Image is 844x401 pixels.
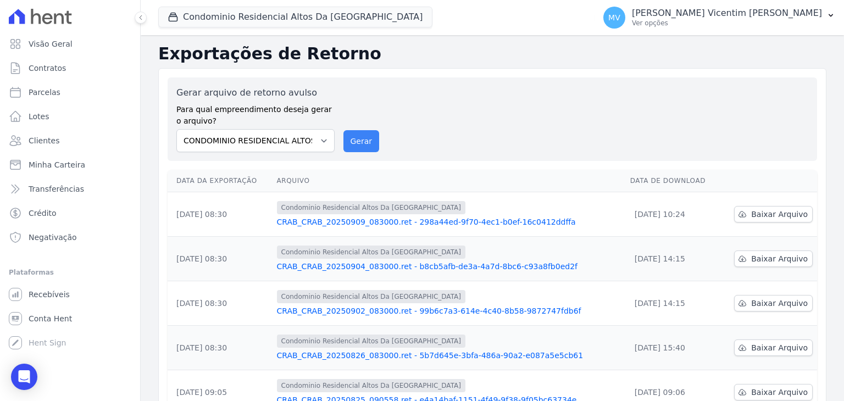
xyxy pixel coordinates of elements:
td: [DATE] 15:40 [626,326,720,370]
a: Parcelas [4,81,136,103]
td: [DATE] 14:15 [626,281,720,326]
span: Baixar Arquivo [751,209,808,220]
td: [DATE] 14:15 [626,237,720,281]
span: Clientes [29,135,59,146]
a: Negativação [4,226,136,248]
label: Para qual empreendimento deseja gerar o arquivo? [176,99,335,127]
a: Baixar Arquivo [734,339,813,356]
span: Conta Hent [29,313,72,324]
a: Clientes [4,130,136,152]
a: Lotes [4,105,136,127]
div: Open Intercom Messenger [11,364,37,390]
td: [DATE] 10:24 [626,192,720,237]
a: Visão Geral [4,33,136,55]
th: Data da Exportação [168,170,273,192]
span: Lotes [29,111,49,122]
a: CRAB_CRAB_20250826_083000.ret - 5b7d645e-3bfa-486a-90a2-e087a5e5cb61 [277,350,621,361]
a: Contratos [4,57,136,79]
a: CRAB_CRAB_20250902_083000.ret - 99b6c7a3-614e-4c40-8b58-9872747fdb6f [277,305,621,316]
td: [DATE] 08:30 [168,192,273,237]
p: [PERSON_NAME] Vicentim [PERSON_NAME] [632,8,822,19]
button: MV [PERSON_NAME] Vicentim [PERSON_NAME] Ver opções [595,2,844,33]
span: Negativação [29,232,77,243]
label: Gerar arquivo de retorno avulso [176,86,335,99]
span: Transferências [29,183,84,194]
span: Condominio Residencial Altos Da [GEOGRAPHIC_DATA] [277,335,465,348]
a: Transferências [4,178,136,200]
span: Contratos [29,63,66,74]
div: Plataformas [9,266,131,279]
button: Condominio Residencial Altos Da [GEOGRAPHIC_DATA] [158,7,432,27]
button: Gerar [343,130,380,152]
a: Minha Carteira [4,154,136,176]
p: Ver opções [632,19,822,27]
a: Recebíveis [4,283,136,305]
span: Baixar Arquivo [751,387,808,398]
span: Condominio Residencial Altos Da [GEOGRAPHIC_DATA] [277,246,465,259]
a: Baixar Arquivo [734,206,813,222]
span: MV [608,14,620,21]
a: CRAB_CRAB_20250904_083000.ret - b8cb5afb-de3a-4a7d-8bc6-c93a8fb0ed2f [277,261,621,272]
a: Conta Hent [4,308,136,330]
span: Minha Carteira [29,159,85,170]
a: Baixar Arquivo [734,250,813,267]
td: [DATE] 08:30 [168,326,273,370]
th: Data de Download [626,170,720,192]
span: Condominio Residencial Altos Da [GEOGRAPHIC_DATA] [277,379,465,392]
span: Baixar Arquivo [751,342,808,353]
td: [DATE] 08:30 [168,237,273,281]
a: Baixar Arquivo [734,384,813,400]
span: Condominio Residencial Altos Da [GEOGRAPHIC_DATA] [277,290,465,303]
span: Baixar Arquivo [751,253,808,264]
span: Visão Geral [29,38,73,49]
span: Recebíveis [29,289,70,300]
span: Baixar Arquivo [751,298,808,309]
a: CRAB_CRAB_20250909_083000.ret - 298a44ed-9f70-4ec1-b0ef-16c0412ddffa [277,216,621,227]
span: Parcelas [29,87,60,98]
th: Arquivo [273,170,626,192]
span: Crédito [29,208,57,219]
a: Baixar Arquivo [734,295,813,311]
span: Condominio Residencial Altos Da [GEOGRAPHIC_DATA] [277,201,465,214]
td: [DATE] 08:30 [168,281,273,326]
a: Crédito [4,202,136,224]
h2: Exportações de Retorno [158,44,826,64]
